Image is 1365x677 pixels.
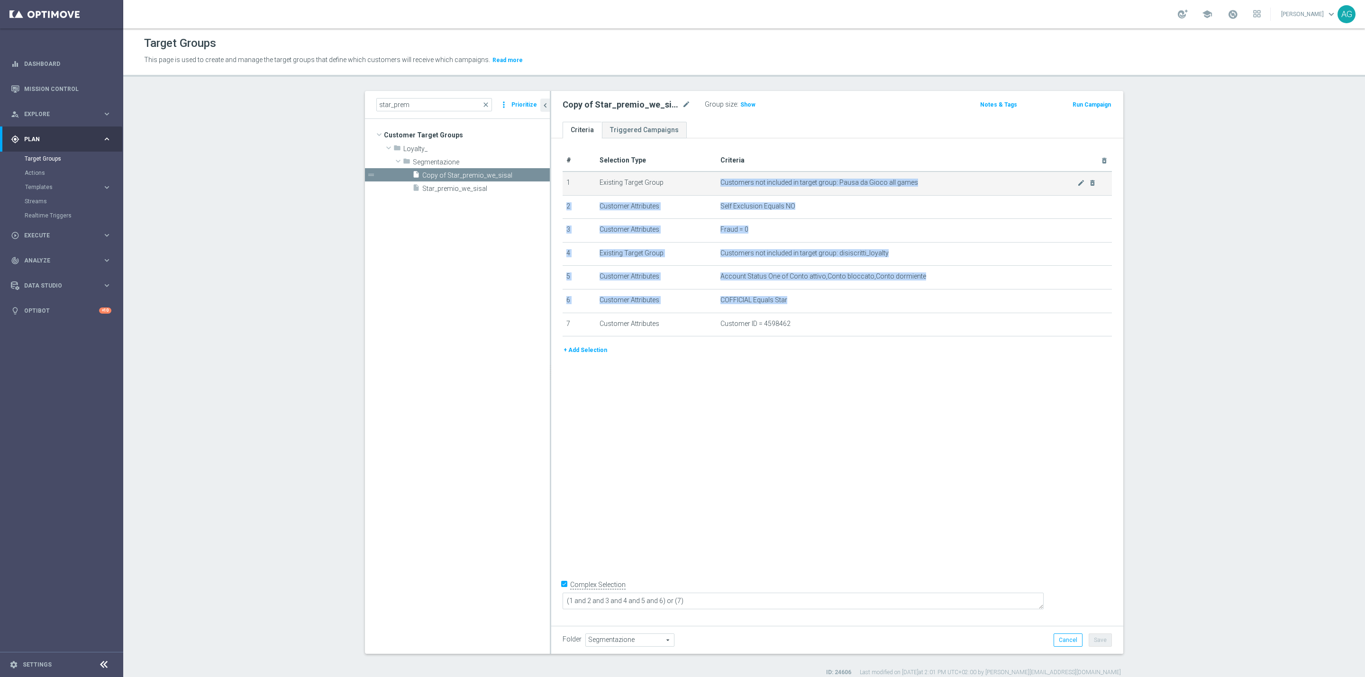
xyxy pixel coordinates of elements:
[563,99,680,110] h2: Copy of Star_premio_we_sisal
[384,128,550,142] span: Customer Target Groups
[1280,7,1338,21] a: [PERSON_NAME]keyboard_arrow_down
[24,111,102,117] span: Explore
[11,256,19,265] i: track_changes
[102,135,111,144] i: keyboard_arrow_right
[10,307,112,315] button: lightbulb Optibot +10
[979,99,1018,110] button: Notes & Tags
[540,99,550,112] button: chevron_left
[24,76,111,101] a: Mission Control
[563,150,596,172] th: #
[720,296,787,304] span: COFFICIAL Equals Star
[720,272,926,280] span: Account Status One of Conto attivo,Conto bloccato,Conto dormiente
[11,298,111,323] div: Optibot
[9,660,18,669] i: settings
[11,51,111,76] div: Dashboard
[25,194,122,208] div: Streams
[11,135,102,144] div: Plan
[11,231,102,240] div: Execute
[1326,9,1337,19] span: keyboard_arrow_down
[24,298,99,323] a: Optibot
[1089,179,1096,187] i: delete_forever
[10,257,112,264] button: track_changes Analyze keyboard_arrow_right
[482,101,490,108] span: close
[24,233,102,238] span: Execute
[412,171,420,181] i: insert_drive_file
[393,144,401,155] i: folder
[705,100,737,108] label: Group size
[826,668,851,677] label: ID: 24606
[10,232,112,239] button: play_circle_outline Execute keyboard_arrow_right
[720,156,745,164] span: Criteria
[11,60,19,68] i: equalizer
[682,99,691,110] i: mode_edit
[740,101,755,108] span: Show
[11,110,102,118] div: Explore
[563,635,582,643] label: Folder
[1089,633,1112,647] button: Save
[541,101,550,110] i: chevron_left
[11,256,102,265] div: Analyze
[25,183,112,191] button: Templates keyboard_arrow_right
[570,580,626,589] label: Complex Selection
[99,307,111,314] div: +10
[102,256,111,265] i: keyboard_arrow_right
[10,110,112,118] button: person_search Explore keyboard_arrow_right
[10,135,112,143] button: gps_fixed Plan keyboard_arrow_right
[1338,5,1356,23] div: AG
[11,307,19,315] i: lightbulb
[403,145,550,153] span: Loyalty_
[720,249,889,257] span: Customers not included in target group: disiscritti_loyalty
[11,76,111,101] div: Mission Control
[602,122,687,138] a: Triggered Campaigns
[596,313,717,336] td: Customer Attributes
[10,60,112,68] button: equalizer Dashboard
[25,166,122,180] div: Actions
[563,195,596,219] td: 2
[25,212,99,219] a: Realtime Triggers
[596,219,717,243] td: Customer Attributes
[563,172,596,195] td: 1
[499,98,509,111] i: more_vert
[102,109,111,118] i: keyboard_arrow_right
[10,85,112,93] button: Mission Control
[10,282,112,289] button: Data Studio keyboard_arrow_right
[720,179,1077,187] span: Customers not included in target group: Pausa da Gioco all games
[25,169,99,177] a: Actions
[563,122,602,138] a: Criteria
[563,289,596,313] td: 6
[491,55,524,65] button: Read more
[144,56,490,63] span: This page is used to create and manage the target groups that define which customers will receive...
[720,202,795,210] span: Self Exclusion Equals NO
[596,242,717,266] td: Existing Target Group
[102,281,111,290] i: keyboard_arrow_right
[24,283,102,289] span: Data Studio
[412,184,420,195] i: insert_drive_file
[403,157,410,168] i: folder
[422,185,550,193] span: Star_premio_we_sisal
[422,172,550,180] span: Copy of Star_premio_we_sisal
[11,231,19,240] i: play_circle_outline
[563,313,596,336] td: 7
[596,289,717,313] td: Customer Attributes
[11,110,19,118] i: person_search
[596,172,717,195] td: Existing Target Group
[24,136,102,142] span: Plan
[1101,157,1108,164] i: delete_forever
[23,662,52,668] a: Settings
[24,258,102,263] span: Analyze
[25,208,122,223] div: Realtime Triggers
[102,231,111,240] i: keyboard_arrow_right
[144,36,216,50] h1: Target Groups
[720,226,748,234] span: Fraud = 0
[596,195,717,219] td: Customer Attributes
[596,150,717,172] th: Selection Type
[563,345,608,355] button: + Add Selection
